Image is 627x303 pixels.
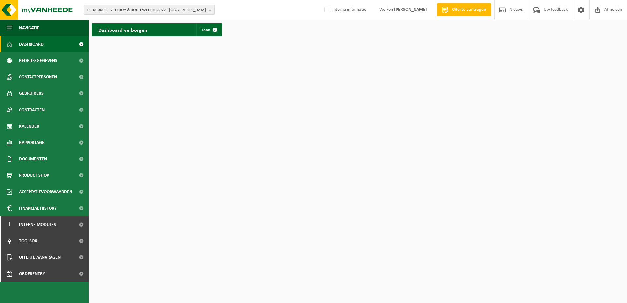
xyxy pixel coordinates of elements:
[19,167,49,184] span: Product Shop
[323,5,366,15] label: Interne informatie
[19,266,74,282] span: Orderentry Goedkeuring
[84,5,215,15] button: 01-000001 - VILLEROY & BOCH WELLNESS NV - [GEOGRAPHIC_DATA]
[19,36,44,52] span: Dashboard
[450,7,488,13] span: Offerte aanvragen
[19,249,61,266] span: Offerte aanvragen
[19,184,72,200] span: Acceptatievoorwaarden
[19,216,56,233] span: Interne modules
[19,118,39,134] span: Kalender
[437,3,491,16] a: Offerte aanvragen
[196,23,222,36] a: Toon
[19,52,57,69] span: Bedrijfsgegevens
[7,216,12,233] span: I
[19,134,44,151] span: Rapportage
[19,233,37,249] span: Toolbox
[19,102,45,118] span: Contracten
[19,200,57,216] span: Financial History
[19,85,44,102] span: Gebruikers
[19,151,47,167] span: Documenten
[87,5,206,15] span: 01-000001 - VILLEROY & BOCH WELLNESS NV - [GEOGRAPHIC_DATA]
[19,20,39,36] span: Navigatie
[202,28,210,32] span: Toon
[92,23,154,36] h2: Dashboard verborgen
[394,7,427,12] strong: [PERSON_NAME]
[19,69,57,85] span: Contactpersonen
